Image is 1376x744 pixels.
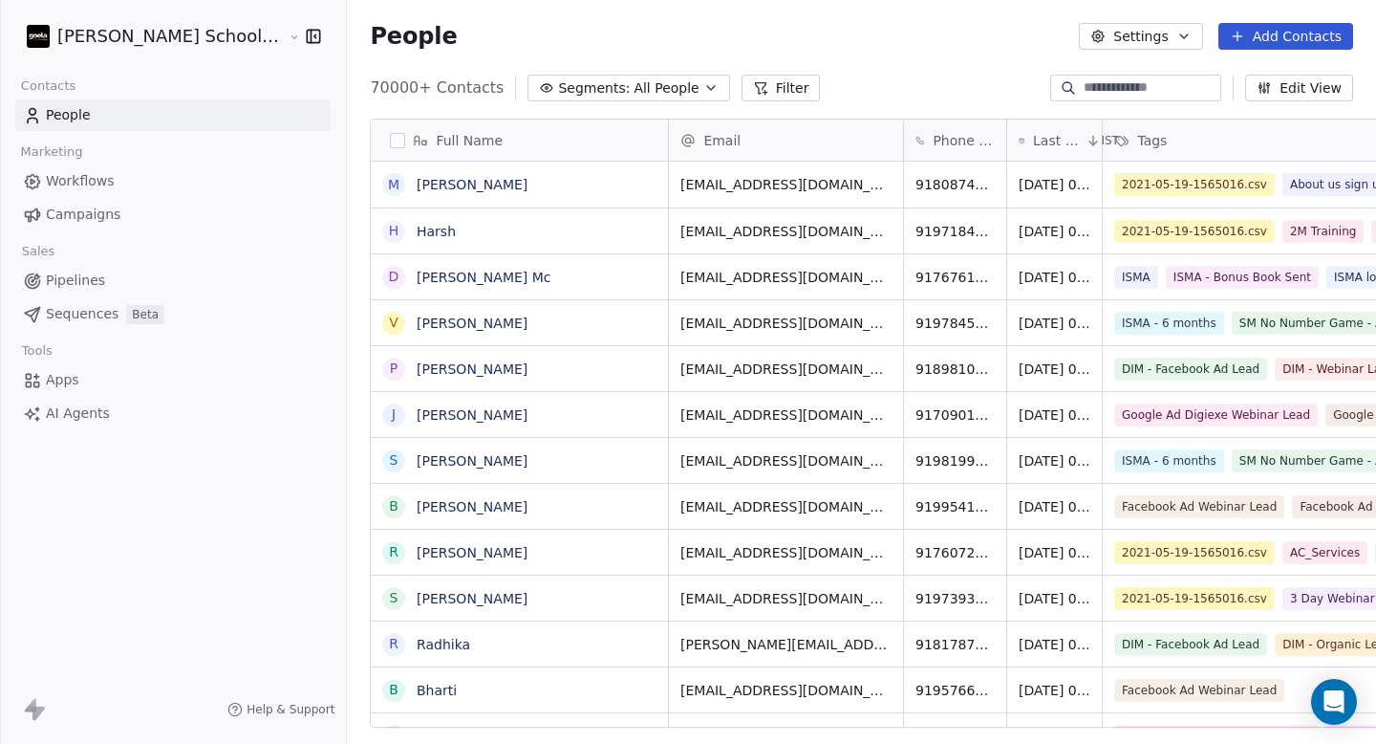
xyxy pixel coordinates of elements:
span: [EMAIL_ADDRESS][DOMAIN_NAME] [680,543,892,562]
div: B [390,680,399,700]
div: Email [669,120,903,161]
a: Pipelines [15,265,331,296]
div: M [388,175,399,195]
div: R [390,542,399,562]
span: [DATE] 05:12 PM [1019,497,1090,516]
span: 918178765120 [915,635,995,654]
span: [DATE] 05:13 PM [1019,451,1090,470]
span: ISMA - 6 months [1114,449,1224,472]
span: [EMAIL_ADDRESS][DOMAIN_NAME] [680,222,892,241]
span: People [370,22,457,51]
a: [PERSON_NAME] [417,316,527,331]
span: Facebook Ad Webinar Lead [1114,495,1284,518]
a: People [15,99,331,131]
span: Pipelines [46,271,105,291]
span: People [46,105,91,125]
a: AI Agents [15,398,331,429]
span: Segments: [558,78,630,98]
span: [EMAIL_ADDRESS][DOMAIN_NAME] [680,175,892,194]
a: [PERSON_NAME] [417,407,527,423]
span: 919576645514 [915,681,995,700]
span: 919718402889 [915,222,995,241]
span: [DATE] 05:12 PM [1019,543,1090,562]
span: AI Agents [46,404,110,424]
span: 919819988760 [915,451,995,470]
a: Help & Support [227,702,334,717]
a: [PERSON_NAME] [417,361,527,377]
span: [PERSON_NAME] School of Finance LLP [57,24,284,49]
span: [DATE] 05:11 PM [1019,681,1090,700]
span: 917090152729 [915,405,995,425]
span: 2M Training [1282,220,1364,243]
button: Filter [742,75,821,101]
div: H [389,221,399,241]
a: [PERSON_NAME] [417,499,527,514]
button: Settings [1079,23,1202,50]
span: AC_Services [1282,541,1367,564]
img: Zeeshan%20Neck%20Print%20Dark.png [27,25,50,48]
div: Phone Number [904,120,1006,161]
div: p [390,359,398,379]
span: Marketing [12,138,91,166]
div: R [390,634,399,654]
div: S [390,588,398,608]
a: [PERSON_NAME] [417,453,527,469]
a: [PERSON_NAME] [417,591,527,606]
span: Email [703,131,741,150]
span: Sequences [46,304,118,324]
div: grid [371,162,669,729]
div: D [389,267,399,287]
span: ISMA - Bonus Book Sent [1166,266,1319,289]
span: [DATE] 05:11 PM [1019,589,1090,608]
a: Workflows [15,165,331,197]
span: [DATE] 05:15 PM [1019,175,1090,194]
span: [DATE] 05:15 PM [1019,222,1090,241]
span: [DATE] 05:14 PM [1019,314,1090,333]
span: 919784572899 [915,314,995,333]
span: [EMAIL_ADDRESS][DOMAIN_NAME] [680,268,892,287]
span: [DATE] 05:13 PM [1019,405,1090,425]
span: Campaigns [46,205,120,225]
span: ISMA [1114,266,1158,289]
span: All People [634,78,699,98]
span: ISMA - 6 months [1114,312,1224,335]
span: Tools [13,337,60,365]
span: Help & Support [247,702,334,717]
a: Harsh [417,224,456,239]
span: Sales [13,237,63,266]
div: B [390,496,399,516]
div: Open Intercom Messenger [1311,679,1357,725]
span: Tags [1137,131,1167,150]
span: 919954103135 [915,497,995,516]
button: Edit View [1245,75,1353,101]
span: [EMAIL_ADDRESS][DOMAIN_NAME] [680,451,892,470]
span: [EMAIL_ADDRESS][DOMAIN_NAME] [680,360,892,379]
span: 917607263666 [915,543,995,562]
span: Apps [46,370,79,390]
span: [PERSON_NAME][EMAIL_ADDRESS][DOMAIN_NAME] [680,635,892,654]
a: [PERSON_NAME] [417,177,527,192]
a: [PERSON_NAME] Mc [417,270,551,285]
div: S [390,450,398,470]
span: [EMAIL_ADDRESS][DOMAIN_NAME] [680,589,892,608]
span: Contacts [12,72,84,100]
span: [DATE] 05:13 PM [1019,360,1090,379]
span: 919739358858 [915,589,995,608]
a: Radhika [417,637,470,652]
span: 2021-05-19-1565016.csv [1114,587,1275,610]
a: Suhas CK [417,729,480,744]
span: Last Activity Date [1033,131,1082,150]
span: DIM - Facebook Ad Lead [1114,358,1267,381]
span: 918981072111 [915,360,995,379]
a: Campaigns [15,199,331,230]
span: [EMAIL_ADDRESS][DOMAIN_NAME] [680,681,892,700]
span: 2021-05-19-1565016.csv [1114,220,1275,243]
span: Phone Number [933,131,995,150]
span: [EMAIL_ADDRESS][DOMAIN_NAME] [680,405,892,425]
span: 2021-05-19-1565016.csv [1114,173,1275,196]
span: [EMAIL_ADDRESS][DOMAIN_NAME] [680,314,892,333]
div: Full Name [371,120,668,161]
button: [PERSON_NAME] School of Finance LLP [23,20,275,53]
div: V [390,313,399,333]
span: Workflows [46,171,115,191]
